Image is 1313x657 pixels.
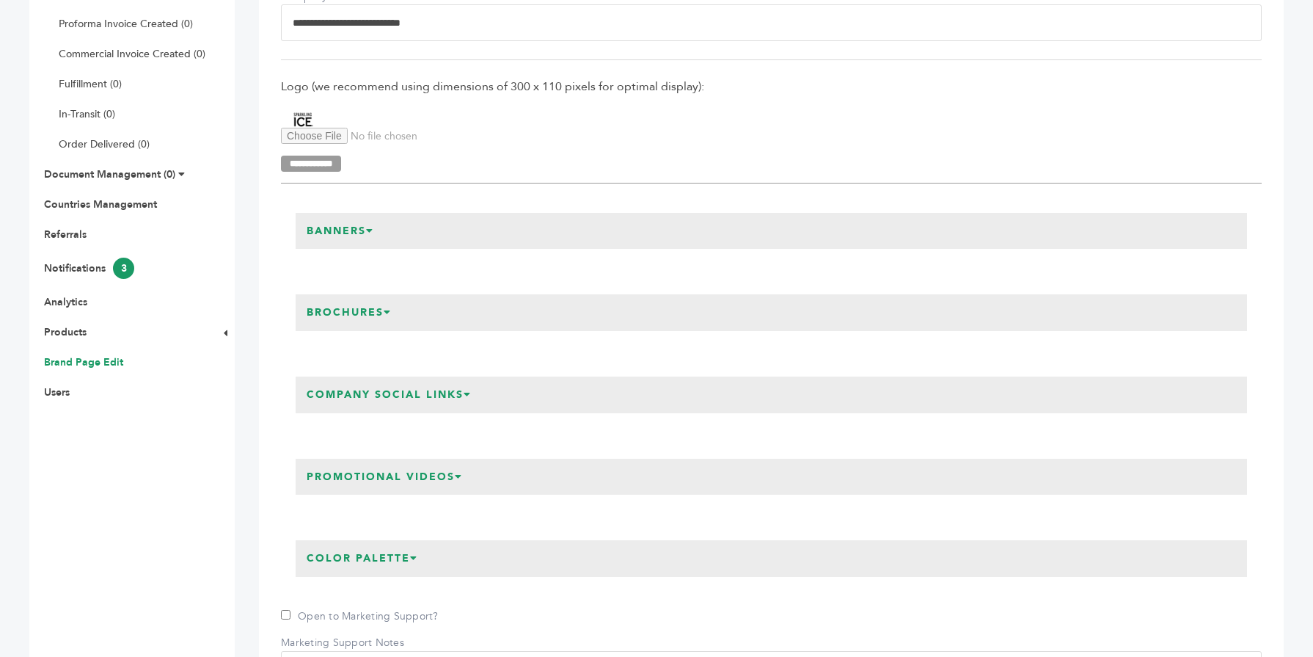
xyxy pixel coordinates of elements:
h3: Color Palette [296,540,429,577]
a: Commercial Invoice Created (0) [59,47,205,61]
h3: Banners [296,213,385,250]
img: Sparkling Ice [281,112,325,128]
label: Marketing Support Notes [281,636,404,650]
h3: Promotional Videos [296,459,474,496]
a: Proforma Invoice Created (0) [59,17,193,31]
a: Countries Management [44,197,157,211]
a: Notifications3 [44,261,134,275]
a: Fulfillment (0) [59,77,122,91]
a: In-Transit (0) [59,107,115,121]
h3: Brochures [296,294,403,331]
a: Referrals [44,228,87,242]
a: Products [44,325,87,339]
a: Users [44,385,70,399]
input: Open to Marketing Support? [281,610,290,620]
span: 3 [113,258,134,279]
a: Brand Page Edit [44,355,123,369]
label: Open to Marketing Support? [281,609,439,624]
a: Analytics [44,295,87,309]
span: Logo (we recommend using dimensions of 300 x 110 pixels for optimal display): [281,79,1262,95]
a: Document Management (0) [44,167,175,181]
h3: Company Social Links [296,377,483,413]
a: Order Delivered (0) [59,137,150,151]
